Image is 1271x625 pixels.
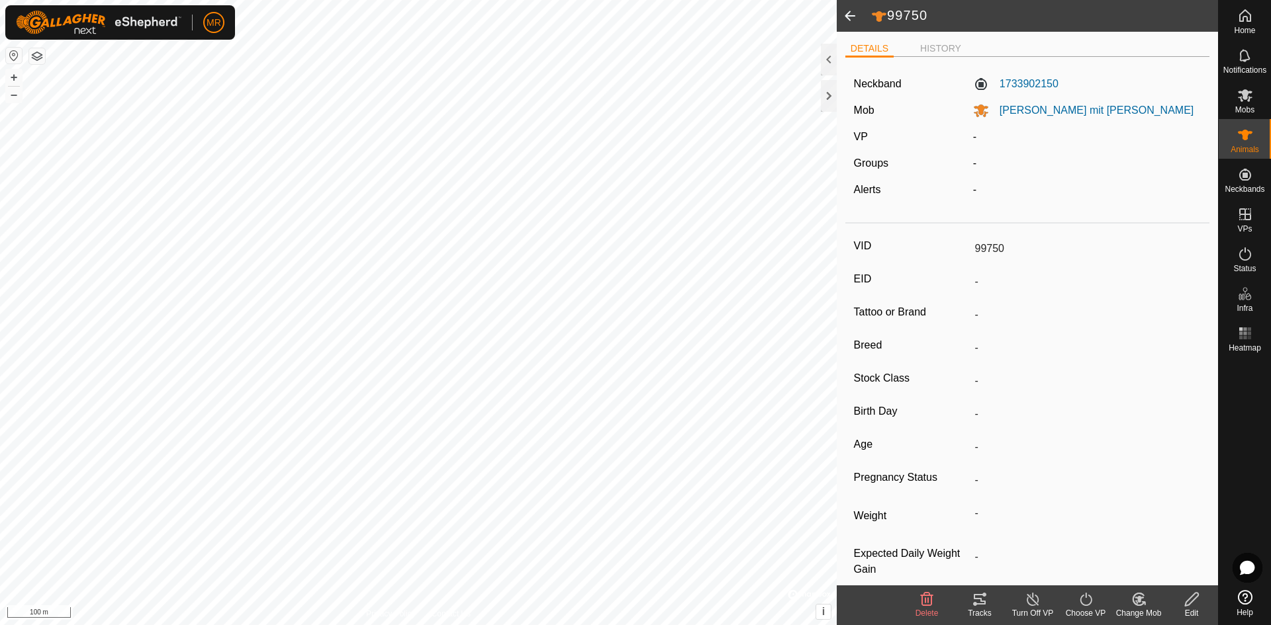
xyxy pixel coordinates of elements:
span: i [822,606,825,617]
label: Alerts [854,184,881,195]
button: Map Layers [29,48,45,64]
label: Groups [854,157,888,169]
label: VP [854,131,868,142]
span: MR [207,16,221,30]
label: 1733902150 [973,76,1059,92]
span: [PERSON_NAME] mit [PERSON_NAME] [989,104,1194,116]
div: - [968,182,1207,198]
button: – [6,87,22,103]
span: Delete [916,608,939,618]
li: DETAILS [845,42,894,58]
label: VID [854,237,970,255]
button: Reset Map [6,48,22,63]
li: HISTORY [915,42,966,56]
span: Home [1234,26,1255,34]
button: i [816,604,831,619]
app-display-virtual-paddock-transition: - [973,131,976,142]
span: VPs [1237,225,1252,233]
h2: 99750 [871,7,1218,24]
a: Contact Us [432,608,471,620]
label: Tattoo or Brand [854,304,970,321]
label: Breed [854,337,970,354]
div: Turn Off VP [1006,607,1059,619]
a: Help [1219,585,1271,622]
label: Expected Daily Weight Gain [854,546,970,577]
span: Help [1237,608,1253,616]
label: Neckband [854,76,902,92]
span: Heatmap [1229,344,1261,352]
div: Choose VP [1059,607,1112,619]
div: Change Mob [1112,607,1165,619]
span: Infra [1237,304,1252,312]
label: Pregnancy Status [854,469,970,486]
label: Weight [854,502,970,530]
label: Stock Class [854,370,970,387]
div: Tracks [953,607,1006,619]
a: Privacy Policy [366,608,416,620]
label: Age [854,436,970,453]
label: Mob [854,104,874,116]
img: Gallagher Logo [16,11,181,34]
span: Notifications [1223,66,1266,74]
label: Birth Day [854,403,970,420]
div: - [968,155,1207,171]
div: Edit [1165,607,1218,619]
button: + [6,69,22,85]
label: EID [854,271,970,288]
span: Animals [1231,146,1259,153]
span: Mobs [1235,106,1254,114]
span: Neckbands [1225,185,1264,193]
span: Status [1233,265,1256,272]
